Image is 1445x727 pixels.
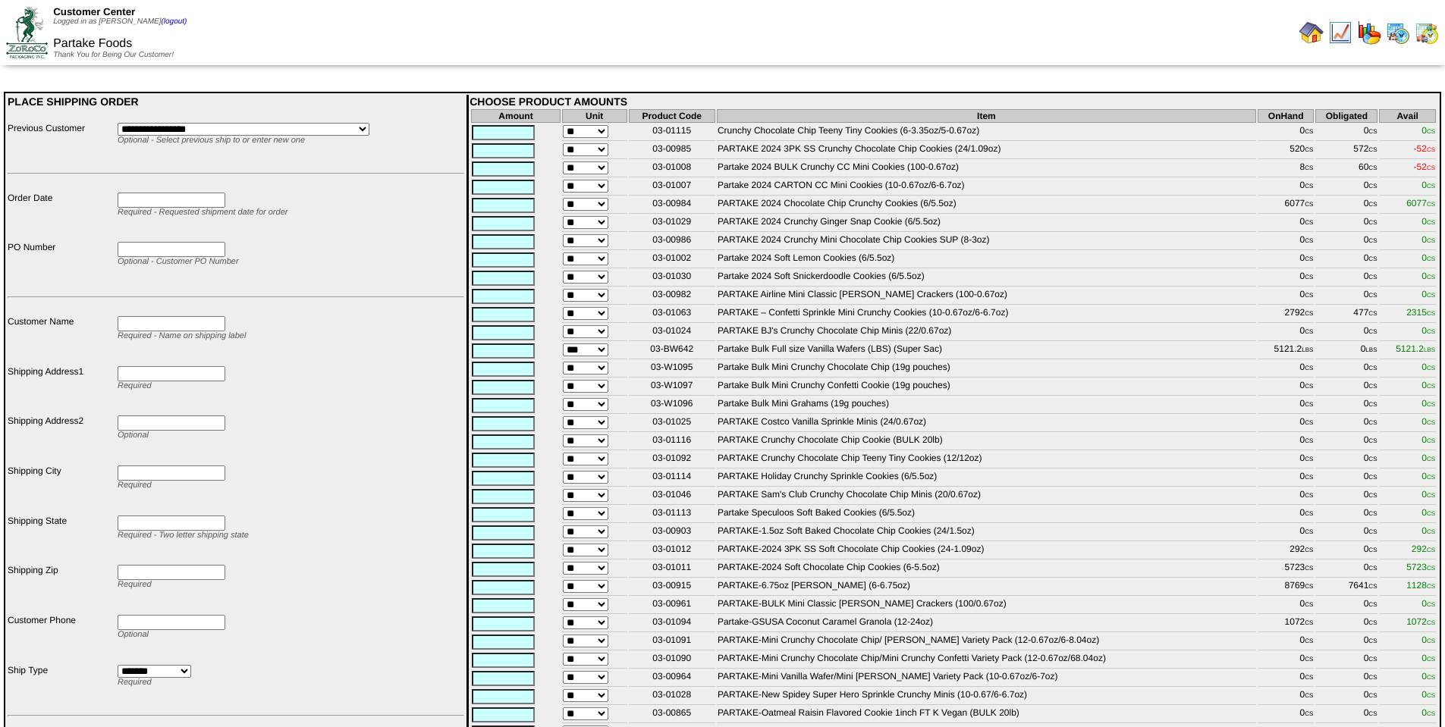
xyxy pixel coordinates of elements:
td: 0 [1315,634,1377,650]
span: CS [1305,692,1313,699]
span: CS [1305,437,1313,444]
span: CS [1368,383,1377,390]
td: Partake 2024 CARTON CC Mini Cookies (10-0.67oz/6-6.7oz) [717,179,1256,196]
td: Partake Bulk Mini Crunchy Chocolate Chip (19g pouches) [717,361,1256,378]
span: CS [1427,674,1435,681]
span: 0 [1421,325,1435,336]
span: CS [1368,674,1377,681]
td: Shipping Address2 [7,415,115,463]
span: CS [1427,237,1435,244]
td: PARTAKE-BULK Mini Classic [PERSON_NAME] Crackers (100/0.67oz) [717,597,1256,614]
span: CS [1305,492,1313,499]
img: ZoRoCo_Logo(Green%26Foil)%20jpg.webp [6,7,48,58]
span: CS [1368,401,1377,408]
td: 03-01030 [629,270,715,287]
td: 0 [1258,361,1314,378]
td: 0 [1315,324,1377,341]
td: 03-01116 [629,434,715,450]
td: 03-01094 [629,616,715,632]
td: 03-01012 [629,543,715,559]
span: CS [1427,583,1435,590]
span: 0 [1421,671,1435,682]
span: CS [1368,165,1377,171]
td: 03-W1096 [629,397,715,414]
td: 0 [1258,124,1314,141]
span: -52 [1414,161,1435,172]
td: 03-00915 [629,579,715,596]
span: 0 [1421,180,1435,190]
span: CS [1427,365,1435,371]
span: 0 [1421,525,1435,536]
span: CS [1427,510,1435,517]
span: CS [1305,255,1313,262]
span: CS [1427,383,1435,390]
span: CS [1368,547,1377,553]
span: CS [1305,456,1313,462]
span: CS [1305,219,1313,226]
td: 520 [1258,143,1314,159]
span: CS [1427,201,1435,208]
td: 0 [1315,361,1377,378]
td: PARTAKE-1.5oz Soft Baked Chocolate Chip Cookies (24/1.5oz) [717,525,1256,541]
span: CS [1368,183,1377,190]
td: 03-01007 [629,179,715,196]
td: 0 [1258,379,1314,396]
td: 03-BW642 [629,343,715,359]
span: CS [1305,528,1313,535]
span: 0 [1421,362,1435,372]
td: 0 [1258,397,1314,414]
td: 0 [1258,688,1314,705]
td: 0 [1258,506,1314,523]
td: PARTAKE-2024 3PK SS Soft Chocolate Chip Cookies (24-1.09oz) [717,543,1256,559]
span: CS [1368,619,1377,626]
td: 0 [1315,252,1377,268]
span: CS [1305,328,1313,335]
td: 0 [1258,288,1314,305]
span: CS [1427,619,1435,626]
td: 5121.2 [1258,343,1314,359]
span: CS [1427,274,1435,280]
span: CS [1427,255,1435,262]
span: 0 [1421,416,1435,427]
img: graph.gif [1357,20,1381,45]
span: CS [1305,474,1313,481]
td: 03-00985 [629,143,715,159]
td: 572 [1315,143,1377,159]
span: CS [1368,565,1377,572]
td: 0 [1315,525,1377,541]
span: Optional [118,431,149,440]
span: 0 [1421,434,1435,445]
span: Required [118,678,152,687]
td: Shipping Zip [7,564,115,613]
span: CS [1427,419,1435,426]
td: 03-01063 [629,306,715,323]
span: CS [1305,619,1313,626]
td: 0 [1258,670,1314,687]
div: PLACE SHIPPING ORDER [8,96,464,108]
td: 0 [1258,324,1314,341]
td: 0 [1258,233,1314,250]
td: 0 [1258,215,1314,232]
td: 0 [1258,525,1314,541]
td: 03-01029 [629,215,715,232]
td: PARTAKE BJ's Crunchy Chocolate Chip Minis (22/0.67oz) [717,324,1256,341]
td: 0 [1315,288,1377,305]
td: PARTAKE 2024 Crunchy Ginger Snap Cookie (6/5.5oz) [717,215,1256,232]
td: Partake 2024 Soft Snickerdoodle Cookies (6/5.5oz) [717,270,1256,287]
span: LBS [1365,346,1377,353]
span: CS [1427,219,1435,226]
span: CS [1368,419,1377,426]
span: CS [1368,456,1377,462]
td: 0 [1258,270,1314,287]
td: 0 [1258,652,1314,669]
span: CS [1427,601,1435,608]
span: LBS [1424,346,1435,353]
td: 03-00984 [629,197,715,214]
span: CS [1305,674,1313,681]
span: CS [1368,692,1377,699]
span: Optional - Customer PO Number [118,257,239,266]
span: CS [1305,419,1313,426]
img: calendarinout.gif [1415,20,1439,45]
td: 6077 [1258,197,1314,214]
td: 03-01090 [629,652,715,669]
